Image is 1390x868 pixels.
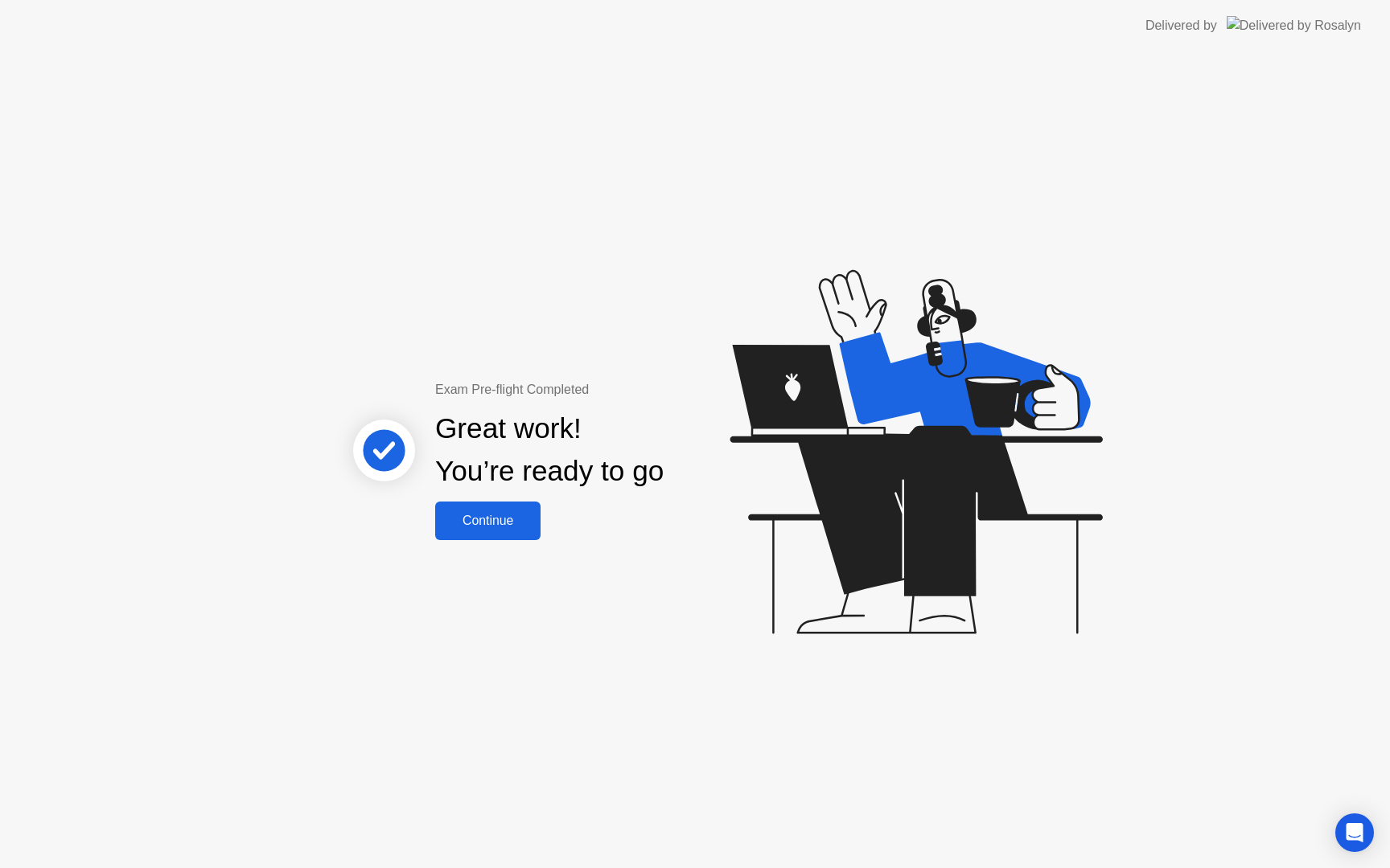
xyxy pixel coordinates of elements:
[435,380,767,399] div: Exam Pre-flight Completed
[1145,16,1217,35] div: Delivered by
[1227,16,1361,35] img: Delivered by Rosalyn
[435,407,664,493] div: Great work! You’re ready to go
[1335,813,1374,852] div: Open Intercom Messenger
[440,514,536,528] div: Continue
[435,502,541,540] button: Continue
